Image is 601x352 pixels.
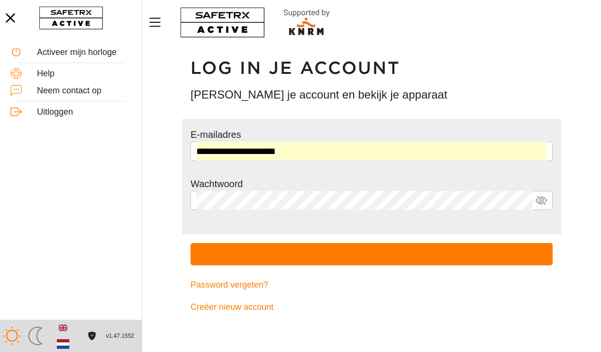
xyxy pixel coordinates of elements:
div: Help [37,69,131,79]
img: ContactUs.svg [10,85,22,96]
img: ModeLight.svg [2,326,21,345]
img: en.svg [59,324,67,332]
img: RescueLogo.svg [273,7,341,38]
h3: [PERSON_NAME] je account en bekijk je apparaat [191,87,553,103]
div: Uitloggen [37,107,131,117]
div: Activeer mijn horloge [37,47,131,58]
label: Wachtwoord [191,179,243,189]
img: nl.svg [57,338,70,351]
button: v1.47.1552 [100,328,140,344]
img: Help.svg [10,68,22,79]
span: Password vergeten? [191,278,268,292]
span: Creëer nieuw account [191,300,273,315]
div: Neem contact op [37,86,131,96]
h1: Log in je account [191,57,553,79]
button: Menu [147,12,171,32]
a: Licentieovereenkomst [85,332,98,340]
img: ModeDark.svg [26,326,45,345]
label: E-mailadres [191,129,241,140]
a: Password vergeten? [191,274,553,296]
button: Nederlands [55,336,71,352]
span: v1.47.1552 [106,331,134,341]
button: Engels [55,320,71,336]
a: Creëer nieuw account [191,296,553,318]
